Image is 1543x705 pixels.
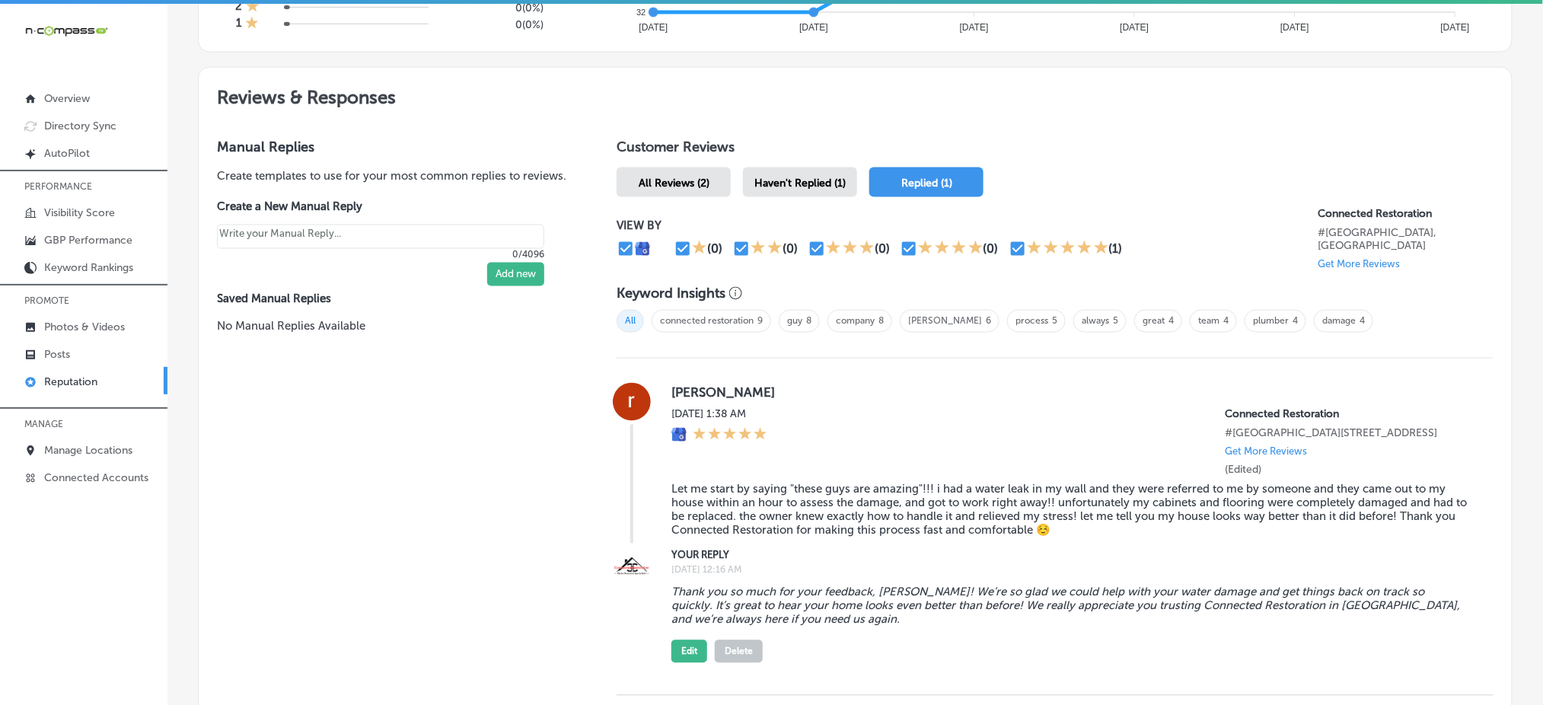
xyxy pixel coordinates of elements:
[1113,316,1118,327] a: 5
[1015,316,1048,327] a: process
[783,241,798,256] div: (0)
[671,385,1469,400] label: [PERSON_NAME]
[217,199,544,213] label: Create a New Manual Reply
[617,139,1494,161] h1: Customer Reviews
[715,640,763,663] button: Delete
[986,316,991,327] a: 6
[636,8,646,17] tspan: 32
[44,120,116,132] p: Directory Sync
[1293,316,1298,327] a: 4
[1360,316,1365,327] a: 4
[671,483,1469,538] blockquote: Let me start by saying "these guys are amazing"!!! i had a water leak in my wall and they were re...
[692,240,707,258] div: 1 Star
[44,261,133,274] p: Keyword Rankings
[44,348,70,361] p: Posts
[24,24,108,38] img: 660ab0bf-5cc7-4cb8-ba1c-48b5ae0f18e60NCTV_CLogo_TV_Black_-500x88.png
[1052,316,1057,327] a: 5
[707,241,722,256] div: (0)
[693,427,767,444] div: 5 Stars
[1120,22,1149,33] tspan: [DATE]
[617,219,1318,232] p: VIEW BY
[1318,258,1401,270] p: Get More Reviews
[806,316,811,327] a: 8
[44,92,90,105] p: Overview
[878,316,884,327] a: 8
[1280,22,1309,33] tspan: [DATE]
[199,68,1512,120] h2: Reviews & Responses
[787,316,802,327] a: guy
[660,316,754,327] a: connected restoration
[908,316,982,327] a: [PERSON_NAME]
[1226,427,1469,440] p: #103 4835 East Indigo Street
[1168,316,1174,327] a: 4
[1082,316,1109,327] a: always
[754,177,846,190] span: Haven't Replied (1)
[1198,316,1219,327] a: team
[217,318,568,335] p: No Manual Replies Available
[826,240,875,258] div: 3 Stars
[236,16,241,33] h4: 1
[959,22,988,33] tspan: [DATE]
[44,321,125,333] p: Photos & Videos
[44,444,132,457] p: Manage Locations
[671,408,767,421] label: [DATE] 1:38 AM
[639,177,709,190] span: All Reviews (2)
[1322,316,1356,327] a: damage
[751,240,783,258] div: 2 Stars
[441,2,544,14] h5: 0 ( 0% )
[671,550,1469,561] label: YOUR REPLY
[671,565,1469,576] label: [DATE] 12:16 AM
[918,240,984,258] div: 4 Stars
[1440,22,1469,33] tspan: [DATE]
[799,22,828,33] tspan: [DATE]
[613,547,651,585] img: Image
[44,206,115,219] p: Visibility Score
[1253,316,1289,327] a: plumber
[217,249,544,260] p: 0/4096
[1109,241,1123,256] div: (1)
[1226,464,1262,477] label: (Edited)
[1318,207,1494,220] p: Connected Restoration
[671,585,1469,627] blockquote: Thank you so much for your feedback, [PERSON_NAME]! We’re so glad we could help with your water d...
[44,234,132,247] p: GBP Performance
[901,177,952,190] span: Replied (1)
[757,316,763,327] a: 9
[875,241,890,256] div: (0)
[984,241,999,256] div: (0)
[44,471,148,484] p: Connected Accounts
[441,18,544,31] h5: 0 ( 0% )
[1143,316,1165,327] a: great
[44,375,97,388] p: Reputation
[217,225,544,249] textarea: Create your Quick Reply
[1318,226,1494,252] p: #103 Mesa, AZ 85205, US
[217,167,568,184] p: Create templates to use for your most common replies to reviews.
[1223,316,1229,327] a: 4
[217,139,568,155] h3: Manual Replies
[44,147,90,160] p: AutoPilot
[617,286,725,302] h3: Keyword Insights
[1226,408,1469,421] p: Connected Restoration
[487,263,544,286] button: Add new
[1027,240,1109,258] div: 5 Stars
[671,640,707,663] button: Edit
[639,22,668,33] tspan: [DATE]
[1226,446,1308,458] p: Get More Reviews
[617,310,644,333] span: All
[836,316,875,327] a: company
[245,16,259,33] div: 1 Star
[217,292,568,306] label: Saved Manual Replies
